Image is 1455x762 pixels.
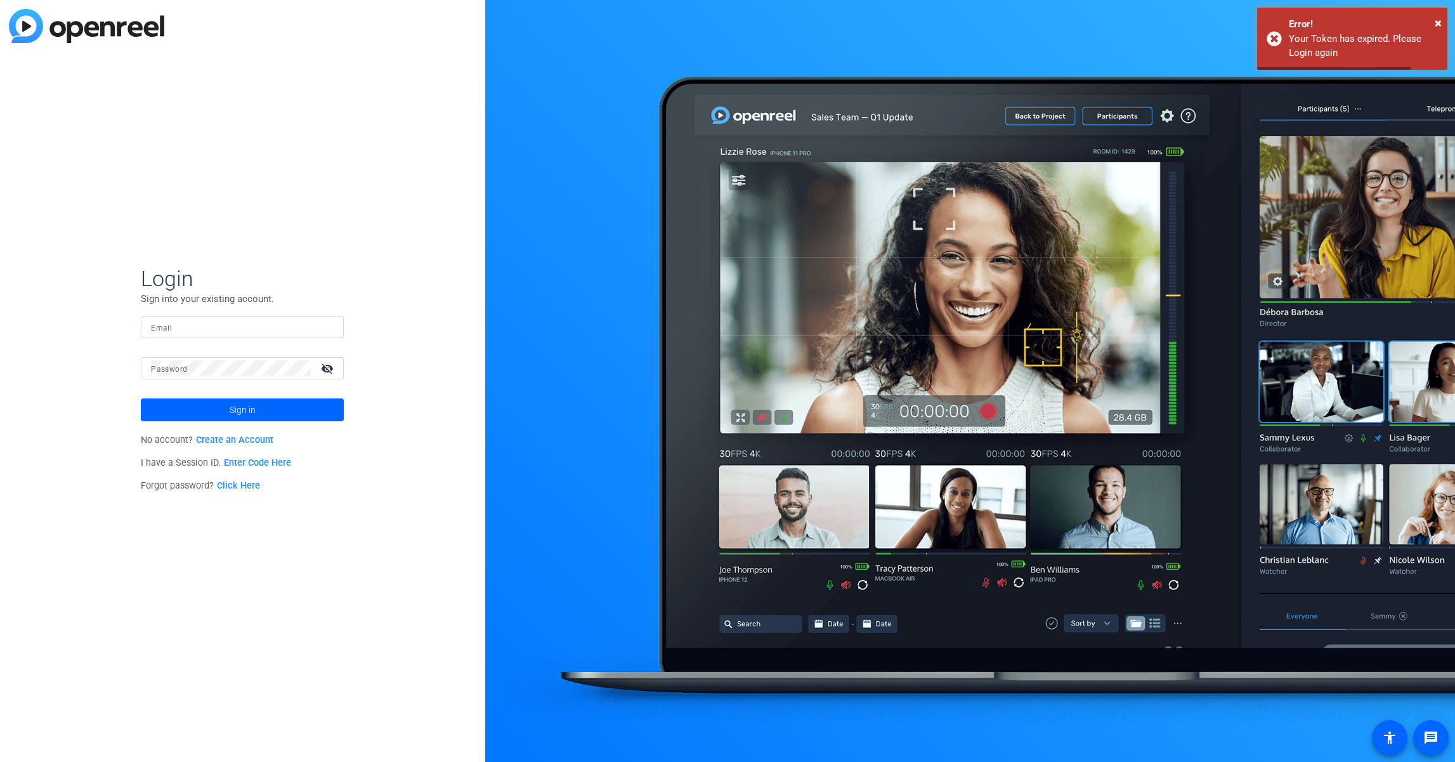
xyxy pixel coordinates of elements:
[1435,15,1442,30] span: ×
[196,435,273,445] a: Create an Account
[151,319,334,334] input: Enter Email Address
[1435,13,1442,32] button: Close
[141,398,344,421] button: Sign in
[224,457,291,468] a: Enter Code Here
[9,9,164,43] img: blue-gradient.svg
[141,457,291,468] span: I have a Session ID.
[217,480,260,491] a: Click Here
[313,359,344,378] mat-icon: visibility_off
[1289,32,1438,60] div: Your Token has expired. Please Login again
[1289,17,1438,32] div: Error!
[1423,730,1439,746] mat-icon: message
[141,480,260,491] span: Forgot password?
[1382,730,1397,746] mat-icon: accessibility
[151,324,172,332] mat-label: Email
[230,394,256,426] span: Sign in
[141,435,273,445] span: No account?
[141,265,344,292] span: Login
[151,365,187,374] mat-label: Password
[141,292,344,306] p: Sign into your existing account.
